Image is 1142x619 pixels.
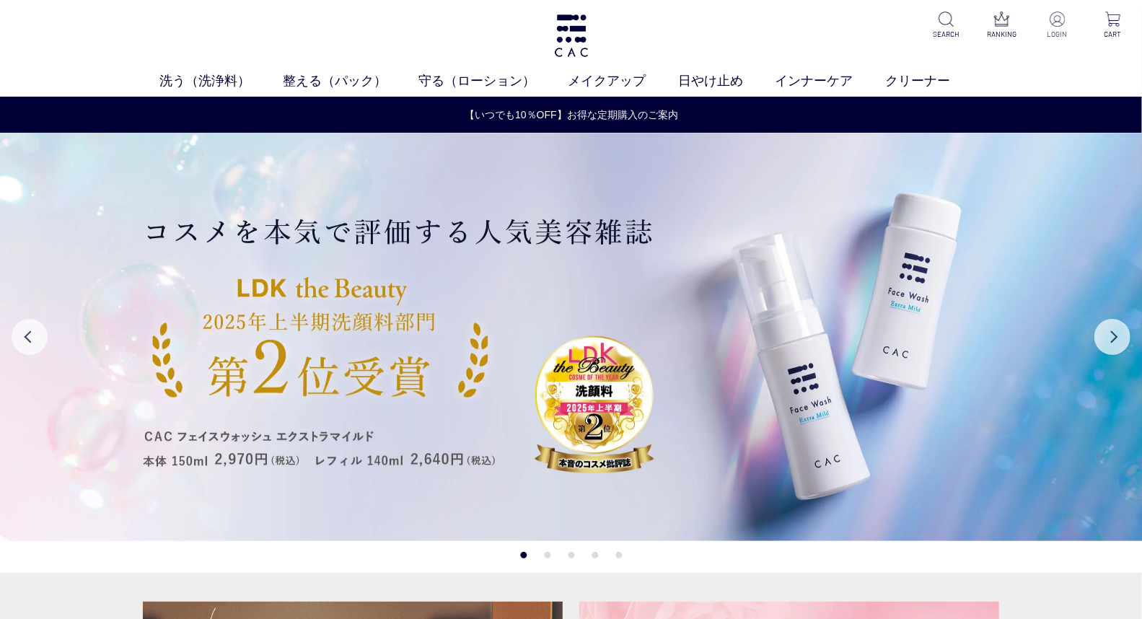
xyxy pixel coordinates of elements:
p: CART [1095,29,1130,40]
button: 1 of 5 [520,552,527,558]
a: SEARCH [928,12,964,40]
a: メイクアップ [568,71,678,91]
a: 守る（ローション） [418,71,568,91]
a: RANKING [984,12,1019,40]
a: 整える（パック） [283,71,419,91]
button: Next [1094,319,1130,355]
button: 2 of 5 [544,552,550,558]
a: 洗う（洗浄料） [159,71,283,91]
a: 日やけ止め [678,71,776,91]
a: クリーナー [885,71,983,91]
button: 3 of 5 [568,552,574,558]
button: 5 of 5 [615,552,622,558]
button: Previous [12,319,48,355]
button: 4 of 5 [592,552,598,558]
p: RANKING [984,29,1019,40]
img: logo [553,14,590,57]
p: LOGIN [1040,29,1075,40]
a: LOGIN [1040,12,1075,40]
a: 【いつでも10％OFF】お得な定期購入のご案内 [1,107,1142,123]
a: CART [1095,12,1130,40]
a: インナーケア [776,71,886,91]
p: SEARCH [928,29,964,40]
